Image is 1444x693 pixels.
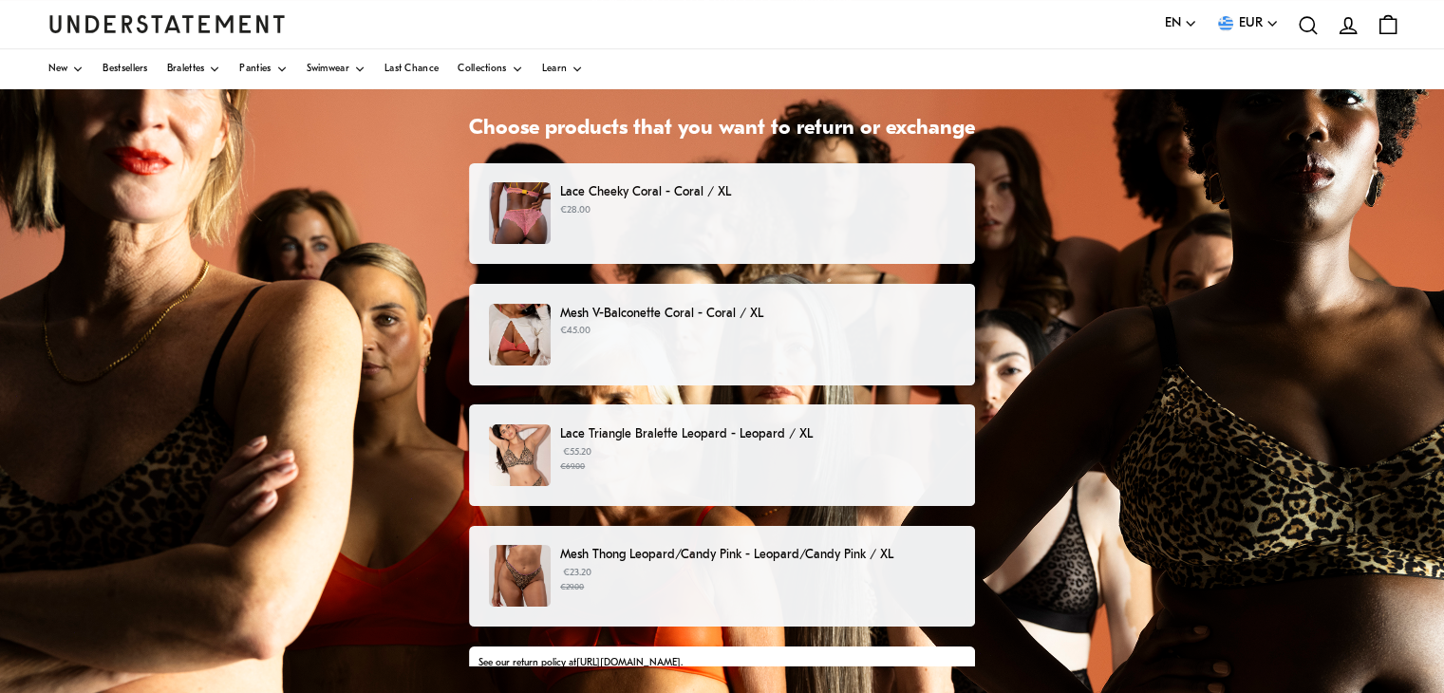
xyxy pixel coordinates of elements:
[560,583,584,591] strike: €29.00
[1165,13,1181,34] span: EN
[560,566,955,594] p: €23.20
[458,65,506,74] span: Collections
[489,304,551,365] img: 473_be5a5b07-f28e-4d47-9be4-3e857e67e4bb.jpg
[560,203,955,218] p: €28.00
[560,182,955,202] p: Lace Cheeky Coral - Coral / XL
[489,424,551,486] img: lace-triangle-bralette-gold-leopard-52769500889414_ca6509f3-eeef-4ed2-8a48-53132d0a5726.jpg
[458,49,522,89] a: Collections
[48,15,286,32] a: Understatement Homepage
[384,49,439,89] a: Last Chance
[307,65,349,74] span: Swimwear
[560,424,955,444] p: Lace Triangle Bralette Leopard - Leopard / XL
[239,65,271,74] span: Panties
[560,304,955,324] p: Mesh V-Balconette Coral - Coral / XL
[560,324,955,339] p: €45.00
[489,545,551,607] img: LEOM-STR-004-492.jpg
[103,49,147,89] a: Bestsellers
[48,49,84,89] a: New
[560,445,955,474] p: €55.20
[103,65,147,74] span: Bestsellers
[167,65,205,74] span: Bralettes
[239,49,287,89] a: Panties
[478,656,965,671] div: See our return policy at .
[560,462,585,471] strike: €69.00
[542,65,568,74] span: Learn
[489,182,551,244] img: lace-cheeky-kahlo-33974542205093.jpg
[307,49,366,89] a: Swimwear
[542,49,584,89] a: Learn
[1165,13,1197,34] button: EN
[560,545,955,565] p: Mesh Thong Leopard/Candy Pink - Leopard/Candy Pink / XL
[1239,13,1263,34] span: EUR
[576,658,681,668] a: [URL][DOMAIN_NAME]
[384,65,439,74] span: Last Chance
[167,49,221,89] a: Bralettes
[48,65,68,74] span: New
[469,116,975,143] h1: Choose products that you want to return or exchange
[1216,13,1279,34] button: EUR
